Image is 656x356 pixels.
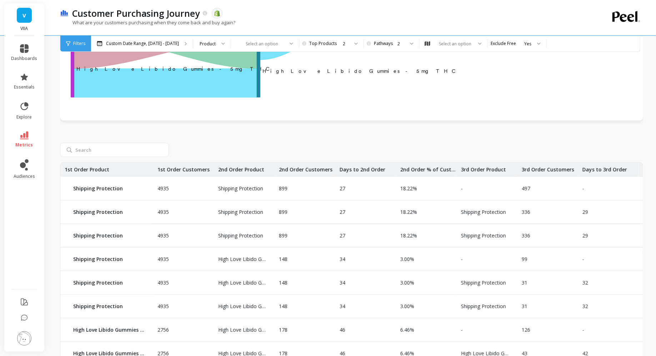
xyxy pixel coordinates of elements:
[396,162,457,177] p: 2nd Order % of Customers Bought
[343,40,349,47] div: 2
[14,84,35,90] span: essentials
[153,255,169,262] p: 4935
[200,40,216,47] div: Product
[275,279,287,286] p: 148
[106,41,179,46] p: Custom Date Range, [DATE] - [DATE]
[457,162,506,177] p: 3rd Order Product
[14,174,35,179] span: audiences
[396,302,414,310] p: 3.00%
[275,326,287,333] p: 178
[153,162,210,177] p: 1st Order Customers
[517,326,530,333] p: 126
[73,326,145,333] p: High Love Libido Gummies - 5mg THC
[214,279,267,286] p: High Love Libido Gummies - 5mg THC
[60,143,169,157] input: Search
[396,232,417,239] p: 18.22%
[457,279,510,286] p: Shipping Protection
[11,56,37,61] span: dashboards
[438,40,472,47] div: Select an option
[335,302,345,310] p: 34
[457,326,510,333] p: -
[153,326,169,333] p: 2756
[517,162,574,177] p: 3rd Order Customers
[517,232,530,239] p: 336
[153,185,169,192] p: 4935
[275,185,287,192] p: 899
[16,142,33,148] span: metrics
[578,185,584,192] p: -
[22,11,26,20] span: V
[396,326,414,333] p: 6.46%
[578,302,588,310] p: 32
[517,208,530,215] p: 336
[214,255,267,262] p: High Love Libido Gummies - 5mg THC
[73,302,145,310] p: Shipping Protection
[153,208,169,215] p: 4935
[335,232,345,239] p: 27
[396,185,417,192] p: 18.22%
[578,232,588,239] p: 29
[60,19,235,26] p: What are your customers purchasing when they come back and buy again?
[457,185,510,192] p: -
[73,208,145,215] p: Shipping Protection
[457,302,510,310] p: Shipping Protection
[214,326,267,333] p: High Love Libido Gummies - 5mg THC
[335,326,345,333] p: 46
[214,10,220,16] img: api.shopify.svg
[517,302,527,310] p: 31
[275,208,287,215] p: 899
[396,255,414,262] p: 3.00%
[11,26,37,31] p: VIIA
[153,232,169,239] p: 4935
[73,41,85,46] span: Filters
[17,114,32,120] span: explore
[275,232,287,239] p: 899
[578,255,584,262] p: -
[275,255,287,262] p: 148
[335,255,345,262] p: 34
[153,279,169,286] p: 4935
[335,279,345,286] p: 34
[275,162,332,177] p: 2nd Order Customers
[517,255,527,262] p: 99
[517,279,527,286] p: 31
[396,208,417,215] p: 18.22%
[335,162,385,177] p: Days to 2nd Order
[73,232,145,239] p: Shipping Protection
[76,66,274,72] text: ‌High Love Libido Gummies - 5mg THC
[517,185,530,192] p: 497
[275,302,287,310] p: 148
[524,40,531,47] div: Yes
[578,279,588,286] p: 32
[214,185,267,192] p: Shipping Protection
[262,68,460,74] text: High Love Libido Gummies - 5mg THC
[214,162,264,177] p: 2nd Order Product
[578,326,584,333] p: -
[17,331,31,346] img: profile picture
[335,208,345,215] p: 27
[214,302,267,310] p: High Love Libido Gummies - 5mg THC
[73,255,145,262] p: Shipping Protection
[335,185,345,192] p: 27
[73,185,145,192] p: Shipping Protection
[457,255,510,262] p: -
[72,7,200,19] p: Customer Purchasing Journey
[60,10,69,17] img: header icon
[457,208,510,215] p: Shipping Protection
[425,41,430,46] img: audience_map.svg
[397,40,404,47] div: 2
[396,279,414,286] p: 3.00%
[214,208,267,215] p: Shipping Protection
[73,279,145,286] p: Shipping Protection
[60,162,109,177] p: 1st Order Product
[578,208,588,215] p: 29
[153,302,169,310] p: 4935
[457,232,510,239] p: Shipping Protection
[214,232,267,239] p: Shipping Protection
[578,162,627,177] p: Days to 3rd Order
